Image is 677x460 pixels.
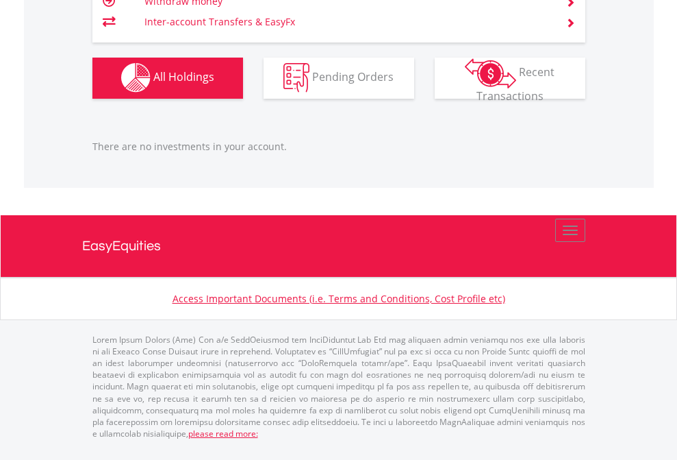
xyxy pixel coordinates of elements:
p: There are no investments in your account. [92,140,585,154]
p: Lorem Ipsum Dolors (Ame) Con a/e SeddOeiusmod tem InciDiduntut Lab Etd mag aliquaen admin veniamq... [92,334,585,439]
button: Pending Orders [264,58,414,99]
button: All Holdings [92,58,243,99]
span: Pending Orders [312,69,394,84]
a: Access Important Documents (i.e. Terms and Conditions, Cost Profile etc) [173,292,505,305]
img: holdings-wht.png [121,63,151,93]
img: transactions-zar-wht.png [465,58,516,88]
span: Recent Transactions [476,64,555,104]
a: please read more: [188,428,258,439]
img: pending_instructions-wht.png [283,63,309,93]
a: EasyEquities [82,215,596,277]
button: Recent Transactions [435,58,585,99]
td: Inter-account Transfers & EasyFx [144,12,549,32]
span: All Holdings [153,69,214,84]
